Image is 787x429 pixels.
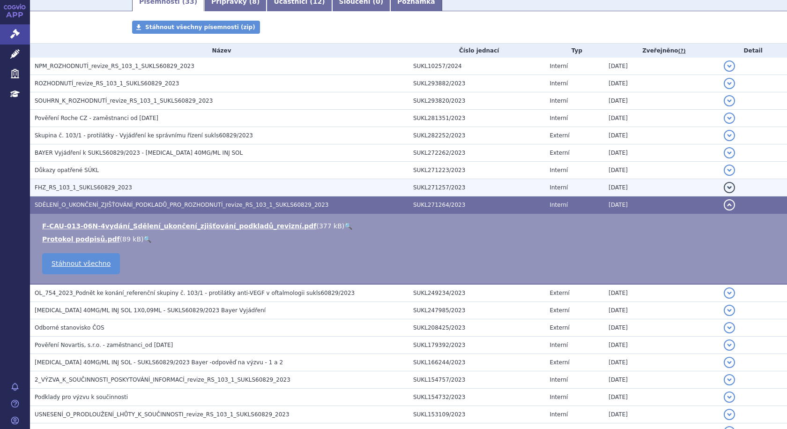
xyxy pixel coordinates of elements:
[549,307,569,314] span: Externí
[604,284,719,302] td: [DATE]
[408,302,545,319] td: SUKL247985/2023
[549,290,569,296] span: Externí
[145,24,255,30] span: Stáhnout všechny písemnosti (zip)
[408,337,545,354] td: SUKL179392/2023
[724,147,735,158] button: detail
[549,115,568,121] span: Interní
[724,357,735,368] button: detail
[719,44,787,58] th: Detail
[35,411,290,418] span: USNESENÍ_O_PRODLOUŽENÍ_LHŮTY_K_SOUČINNOSTI_revize_RS_103_1_SUKLS60829_2023
[408,144,545,162] td: SUKL272262/2023
[408,406,545,423] td: SUKL153109/2023
[724,409,735,420] button: detail
[549,324,569,331] span: Externí
[604,406,719,423] td: [DATE]
[549,376,568,383] span: Interní
[35,115,158,121] span: Pověření Roche CZ - zaměstnanci od 22.11.2023
[122,235,141,243] span: 89 kB
[408,319,545,337] td: SUKL208425/2023
[35,132,253,139] span: Skupina č. 103/1 - protilátky - Vyjádření ke správnímu řízení sukls60829/2023
[549,167,568,173] span: Interní
[604,127,719,144] td: [DATE]
[724,165,735,176] button: detail
[549,63,568,69] span: Interní
[319,222,342,230] span: 377 kB
[42,235,120,243] a: Protokol podpisů.pdf
[35,80,179,87] span: ROZHODNUTÍ_revize_RS_103_1_SUKLS60829_2023
[604,162,719,179] td: [DATE]
[132,21,260,34] a: Stáhnout všechny písemnosti (zip)
[604,302,719,319] td: [DATE]
[35,290,355,296] span: OL_754_2023_Podnět ke konání_referenční skupiny č. 103/1 - protilátky anti-VEGF v oftalmologii su...
[549,98,568,104] span: Interní
[344,222,352,230] a: 🔍
[604,196,719,214] td: [DATE]
[35,307,266,314] span: EYLEA 40MG/ML INJ SOL 1X0,09ML - SUKLS60829/2023 Bayer Vyjádření
[549,202,568,208] span: Interní
[724,374,735,385] button: detail
[545,44,604,58] th: Typ
[35,324,104,331] span: Odborné stanovisko ČOS
[549,359,569,366] span: Externí
[724,130,735,141] button: detail
[724,322,735,333] button: detail
[35,150,243,156] span: BAYER Vyjádření k SUKLS60829/2023 - EYLEA 40MG/ML INJ SOL
[549,184,568,191] span: Interní
[724,182,735,193] button: detail
[724,78,735,89] button: detail
[42,221,778,231] li: ( )
[143,235,151,243] a: 🔍
[408,110,545,127] td: SUKL281351/2023
[678,48,685,54] abbr: (?)
[30,44,408,58] th: Název
[42,234,778,244] li: ( )
[604,144,719,162] td: [DATE]
[724,305,735,316] button: detail
[42,253,120,274] a: Stáhnout všechno
[35,63,194,69] span: NPM_ROZHODNUTÍ_revize_RS_103_1_SUKLS60829_2023
[604,44,719,58] th: Zveřejněno
[604,319,719,337] td: [DATE]
[408,92,545,110] td: SUKL293820/2023
[408,389,545,406] td: SUKL154732/2023
[408,284,545,302] td: SUKL249234/2023
[604,179,719,196] td: [DATE]
[35,98,213,104] span: SOUHRN_K_ROZHODNUTÍ_revize_RS_103_1_SUKLS60829_2023
[35,342,173,348] span: Pověření Novartis, s.r.o. - zaměstnanci_od 4.7.2023
[604,58,719,75] td: [DATE]
[408,58,545,75] td: SUKL10257/2024
[408,179,545,196] td: SUKL271257/2023
[604,75,719,92] td: [DATE]
[35,359,283,366] span: EYLEA 40MG/ML INJ SOL - SUKLS60829/2023 Bayer -odpověď na výzvu - 1 a 2
[35,376,290,383] span: 2_VÝZVA_K_SOUČINNOSTI_POSKYTOVÁNÍ_INFORMACÍ_revize_RS_103_1_SUKLS60829_2023
[408,371,545,389] td: SUKL154757/2023
[724,95,735,106] button: detail
[549,394,568,400] span: Interní
[724,60,735,72] button: detail
[724,339,735,351] button: detail
[724,113,735,124] button: detail
[35,184,132,191] span: FHZ_RS_103_1_SUKLS60829_2023
[35,394,128,400] span: Podklady pro výzvu k součinnosti
[408,196,545,214] td: SUKL271264/2023
[42,222,316,230] a: F-CAU-013-06N-4vydání_Sdělení_ukončení_zjišťování_podkladů_revizní.pdf
[408,44,545,58] th: Číslo jednací
[408,127,545,144] td: SUKL282252/2023
[35,202,329,208] span: SDĚLENÍ_O_UKONČENÍ_ZJIŠŤOVÁNÍ_PODKLADŮ_PRO_ROZHODNUTÍ_revize_RS_103_1_SUKLS60829_2023
[724,199,735,211] button: detail
[724,287,735,299] button: detail
[549,411,568,418] span: Interní
[408,354,545,371] td: SUKL166244/2023
[549,132,569,139] span: Externí
[35,167,99,173] span: Důkazy opatřené SÚKL
[604,389,719,406] td: [DATE]
[549,150,569,156] span: Externí
[604,110,719,127] td: [DATE]
[408,162,545,179] td: SUKL271223/2023
[604,371,719,389] td: [DATE]
[604,92,719,110] td: [DATE]
[604,337,719,354] td: [DATE]
[604,354,719,371] td: [DATE]
[724,391,735,403] button: detail
[408,75,545,92] td: SUKL293882/2023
